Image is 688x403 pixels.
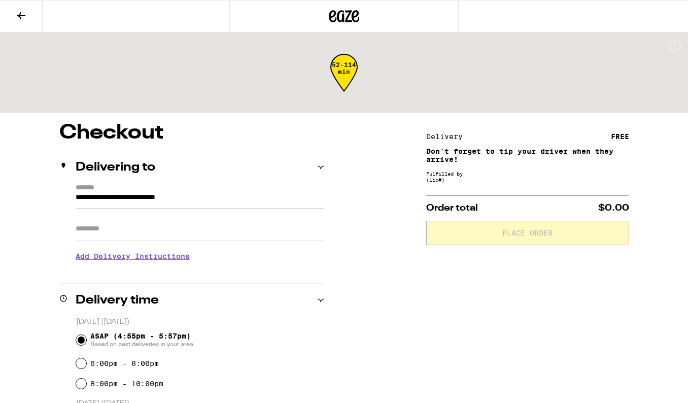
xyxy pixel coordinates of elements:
[426,221,629,245] button: Place Order
[426,204,478,213] span: Order total
[90,359,159,367] label: 6:00pm - 8:00pm
[90,380,163,388] label: 8:00pm - 10:00pm
[76,245,324,268] h3: Add Delivery Instructions
[59,123,324,143] h1: Checkout
[90,332,193,348] span: ASAP (4:55pm - 5:57pm)
[76,317,324,327] p: [DATE] ([DATE])
[76,268,324,276] p: We'll contact you at [PHONE_NUMBER] when we arrive
[90,340,193,348] span: Based on past deliveries in your area
[502,229,553,237] span: Place Order
[426,133,470,140] div: Delivery
[426,171,629,183] div: Fulfilled by (Lic# )
[76,161,155,174] h2: Delivering to
[426,147,629,163] p: Don't forget to tip your driver when they arrive!
[330,61,358,99] div: 52-114 min
[76,294,159,307] h2: Delivery time
[611,133,629,140] div: FREE
[598,204,629,213] span: $0.00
